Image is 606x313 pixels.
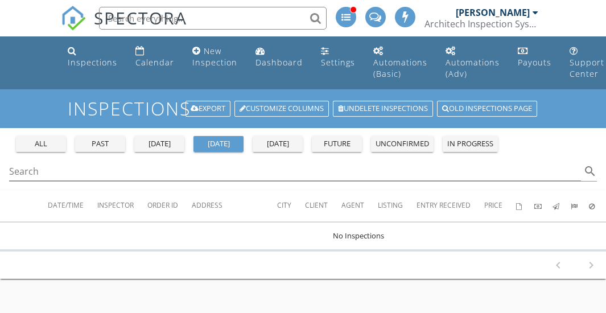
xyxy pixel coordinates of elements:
[570,57,604,79] div: Support Center
[253,136,303,152] button: [DATE]
[75,136,125,152] button: past
[484,200,502,210] span: Price
[305,200,328,210] span: Client
[446,57,500,79] div: Automations (Adv)
[443,136,498,152] button: in progress
[68,57,117,68] div: Inspections
[312,136,362,152] button: future
[68,98,538,118] h1: Inspections
[378,190,417,222] th: Listing: Not sorted.
[61,15,187,39] a: SPECTORA
[63,41,122,73] a: Inspections
[192,190,277,222] th: Address: Not sorted.
[251,41,307,73] a: Dashboard
[583,164,597,178] i: search
[20,138,61,150] div: all
[80,138,121,150] div: past
[139,138,180,150] div: [DATE]
[198,138,239,150] div: [DATE]
[417,200,471,210] span: Entry Received
[333,101,433,117] a: Undelete inspections
[369,41,432,85] a: Automations (Basic)
[571,190,589,222] th: Submitted: Not sorted.
[255,57,303,68] div: Dashboard
[316,138,357,150] div: future
[97,200,134,210] span: Inspector
[316,41,360,73] a: Settings
[277,190,305,222] th: City: Not sorted.
[553,190,571,222] th: Published: Not sorted.
[305,190,341,222] th: Client: Not sorted.
[48,190,97,222] th: Date/Time: Not sorted.
[534,190,553,222] th: Paid: Not sorted.
[9,162,581,181] input: Search
[99,7,327,30] input: Search everything...
[341,190,378,222] th: Agent: Not sorted.
[277,200,291,210] span: City
[48,200,84,210] span: Date/Time
[424,18,538,30] div: Architech Inspection Systems, Inc
[135,57,174,68] div: Calendar
[185,101,230,117] a: Export
[147,190,192,222] th: Order ID: Not sorted.
[257,138,298,150] div: [DATE]
[456,7,530,18] div: [PERSON_NAME]
[447,138,493,150] div: in progress
[373,57,427,79] div: Automations (Basic)
[516,190,534,222] th: Agreements signed: Not sorted.
[192,200,222,210] span: Address
[188,41,242,73] a: New Inspection
[417,190,484,222] th: Entry Received: Not sorted.
[441,41,504,85] a: Automations (Advanced)
[378,200,403,210] span: Listing
[513,41,556,73] a: Payouts
[518,57,551,68] div: Payouts
[437,101,537,117] a: Old inspections page
[193,136,244,152] button: [DATE]
[147,200,178,210] span: Order ID
[192,46,237,68] div: New Inspection
[484,190,516,222] th: Price: Not sorted.
[376,138,429,150] div: unconfirmed
[61,6,86,31] img: The Best Home Inspection Software - Spectora
[234,101,329,117] a: Customize Columns
[16,136,66,152] button: all
[371,136,434,152] button: unconfirmed
[134,136,184,152] button: [DATE]
[321,57,355,68] div: Settings
[97,190,147,222] th: Inspector: Not sorted.
[341,200,364,210] span: Agent
[131,41,179,73] a: Calendar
